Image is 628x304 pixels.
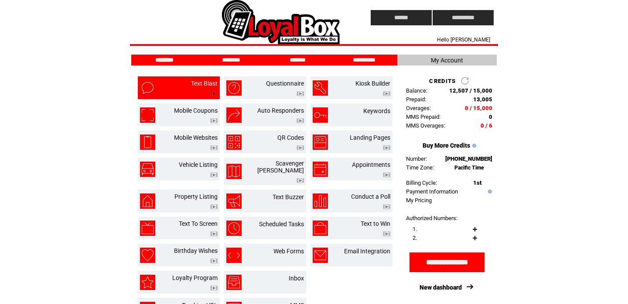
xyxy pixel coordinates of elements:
img: video.png [383,231,390,236]
a: Text to Win [361,220,390,227]
img: video.png [210,204,218,209]
img: qr-codes.png [226,135,242,150]
img: video.png [210,118,218,123]
span: CREDITS [429,78,456,84]
span: 0 / 15,000 [465,105,492,111]
img: text-to-win.png [313,221,328,236]
img: questionnaire.png [226,80,242,96]
a: Loyalty Program [172,274,218,281]
a: Birthday Wishes [174,247,218,254]
img: video.png [297,91,304,96]
span: 1st [473,180,481,186]
img: property-listing.png [140,193,155,209]
img: text-to-screen.png [140,221,155,236]
img: keywords.png [313,107,328,123]
a: Text To Screen [179,220,218,227]
img: video.png [210,286,218,290]
span: Billing Cycle: [406,180,437,186]
img: video.png [297,145,304,150]
img: conduct-a-poll.png [313,193,328,209]
img: video.png [210,259,218,263]
span: Hello [PERSON_NAME] [437,37,490,43]
a: Payment Information [406,188,458,195]
img: video.png [210,173,218,177]
img: video.png [210,231,218,236]
span: 1. [413,226,417,232]
a: Mobile Websites [174,134,218,141]
img: help.gif [470,144,476,148]
span: Balance: [406,87,427,94]
a: Mobile Coupons [174,107,218,114]
img: landing-pages.png [313,135,328,150]
span: My Account [431,57,463,64]
a: Appointments [352,161,390,168]
span: 13,005 [473,96,492,103]
img: video.png [297,178,304,183]
span: Authorized Numbers: [406,215,457,221]
span: MMS Prepaid: [406,114,440,120]
img: video.png [210,145,218,150]
img: mobile-coupons.png [140,107,155,123]
a: Auto Responders [257,107,304,114]
a: Email Integration [344,248,390,255]
img: video.png [383,204,390,209]
img: kiosk-builder.png [313,80,328,96]
a: Kiosk Builder [355,80,390,87]
a: Scheduled Tasks [259,221,304,228]
span: 2. [413,235,417,241]
img: video.png [383,145,390,150]
img: video.png [383,91,390,96]
a: Property Listing [174,193,218,200]
span: Prepaid: [406,96,426,103]
a: My Pricing [406,197,432,204]
a: Scavenger [PERSON_NAME] [257,160,304,174]
img: inbox.png [226,275,242,290]
img: text-buzzer.png [226,193,242,209]
span: 12,507 / 15,000 [449,87,492,94]
span: 0 / 6 [481,122,492,129]
span: 0 [489,114,492,120]
span: [PHONE_NUMBER] [445,155,492,162]
a: Questionnaire [266,80,304,87]
a: Vehicle Listing [179,161,218,168]
span: Pacific Time [454,165,484,171]
span: Number: [406,155,427,162]
a: Text Buzzer [273,193,304,200]
a: Text Blast [191,80,218,87]
a: QR Codes [277,134,304,141]
img: appointments.png [313,162,328,177]
span: MMS Overages: [406,122,445,129]
img: birthday-wishes.png [140,248,155,263]
img: web-forms.png [226,248,242,263]
img: text-blast.png [140,80,155,96]
span: Overages: [406,105,431,111]
a: Keywords [363,107,390,114]
a: Inbox [289,275,304,282]
a: Conduct a Poll [351,193,390,200]
a: Buy More Credits [423,142,470,149]
a: Web Forms [273,248,304,255]
img: mobile-websites.png [140,135,155,150]
a: Landing Pages [350,134,390,141]
img: vehicle-listing.png [140,162,155,177]
img: video.png [383,173,390,177]
img: loyalty-program.png [140,275,155,290]
a: New dashboard [420,284,462,291]
img: help.gif [486,190,492,193]
span: Time Zone: [406,164,434,171]
img: scheduled-tasks.png [226,221,242,236]
img: video.png [297,118,304,123]
img: email-integration.png [313,248,328,263]
img: scavenger-hunt.png [226,164,242,179]
img: video.png [210,91,218,96]
img: auto-responders.png [226,107,242,123]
